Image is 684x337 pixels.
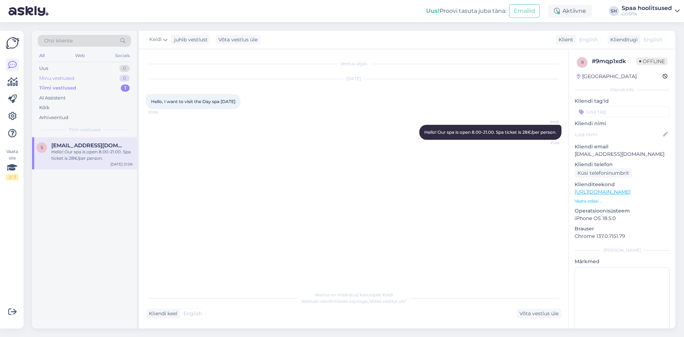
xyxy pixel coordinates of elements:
[6,174,19,180] div: 2 / 3
[51,149,133,162] div: Hello! Our spa is open 8.00-21.00. Spa ticket is 28€/per person.
[622,11,672,17] div: GOSPA
[426,7,440,14] b: Uus!
[39,104,50,111] div: Kõik
[6,36,19,50] img: Askly Logo
[533,140,559,145] span: 21:06
[171,36,208,44] div: juhib vestlust
[151,99,235,104] span: Hello, I want to visit the Day spa [DATE]
[121,85,130,92] div: 1
[575,143,670,150] p: Kliendi email
[575,87,670,93] div: Kliendi info
[556,36,573,44] div: Klient
[575,198,670,204] p: Vaata edasi ...
[575,215,670,222] p: iPhone OS 18.5.0
[146,76,561,82] div: [DATE]
[575,233,670,240] p: Chrome 137.0.7151.79
[44,37,73,45] span: Otsi kliente
[575,150,670,158] p: [EMAIL_ADDRESS][DOMAIN_NAME]
[6,148,19,180] div: Vaata siia
[622,5,680,17] a: Spaa hoolitsusedGOSPA
[607,36,638,44] div: Klienditugi
[38,51,46,60] div: All
[592,57,636,66] div: # 9mqp1xdk
[51,142,125,149] span: steffidoescher@gmail.com
[146,61,561,67] div: Vestlus algas
[39,65,48,72] div: Uus
[39,114,68,121] div: Arhiveeritud
[575,161,670,168] p: Kliendi telefon
[301,298,407,304] span: Vestluse ülevõtmiseks vajutage
[74,51,86,60] div: Web
[575,120,670,127] p: Kliendi nimi
[581,60,584,65] span: 9
[575,207,670,215] p: Operatsioonisüsteem
[622,5,672,11] div: Spaa hoolitsused
[609,6,619,16] div: SH
[548,5,592,17] div: Aktiivne
[368,298,407,304] i: „Võtke vestlus üle”
[575,225,670,233] p: Brauser
[575,247,670,254] div: [PERSON_NAME]
[146,310,177,317] div: Kliendi keel
[517,309,561,318] div: Võta vestlus üle
[183,310,202,317] span: English
[575,258,670,265] p: Märkmed
[575,131,662,138] input: Lisa nimi
[119,75,130,82] div: 0
[533,119,559,124] span: Keidi
[575,168,632,178] div: Küsi telefoninumbrit
[114,51,131,60] div: Socials
[424,129,556,135] span: Hello! Our spa is open 8.00-21.00. Spa ticket is 28€/per person.
[148,109,175,115] span: 20:56
[149,36,162,44] span: Keidi
[577,73,637,80] div: [GEOGRAPHIC_DATA]
[39,75,74,82] div: Minu vestlused
[69,127,100,133] span: Tiimi vestlused
[39,95,66,102] div: AI Assistent
[315,292,393,297] span: Vestlus on määratud kasutajale Keidi
[575,97,670,105] p: Kliendi tag'id
[575,189,631,195] a: [URL][DOMAIN_NAME]
[41,145,43,150] span: s
[509,4,540,18] button: Emailid
[39,85,76,92] div: Tiimi vestlused
[575,106,670,117] input: Lisa tag
[426,7,506,15] div: Proovi tasuta juba täna:
[636,57,668,65] span: Offline
[216,35,260,45] div: Võta vestlus üle
[644,36,662,44] span: English
[575,181,670,188] p: Klienditeekond
[119,65,130,72] div: 0
[110,162,133,167] div: [DATE] 21:06
[579,36,598,44] span: English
